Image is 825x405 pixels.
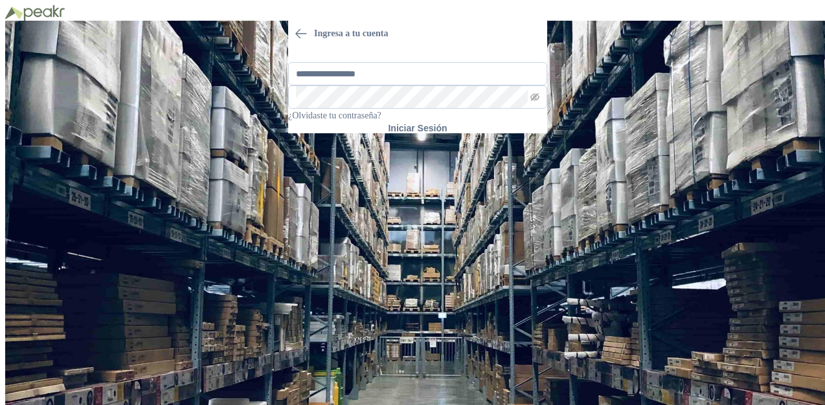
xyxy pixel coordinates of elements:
[23,5,65,21] img: Peakr
[288,123,547,133] button: Iniciar Sesión
[530,93,539,102] span: eye-invisible
[5,6,23,19] img: Logo
[288,109,381,123] a: ¿Olvidaste tu contraseña?
[314,27,388,41] h2: Ingresa a tu cuenta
